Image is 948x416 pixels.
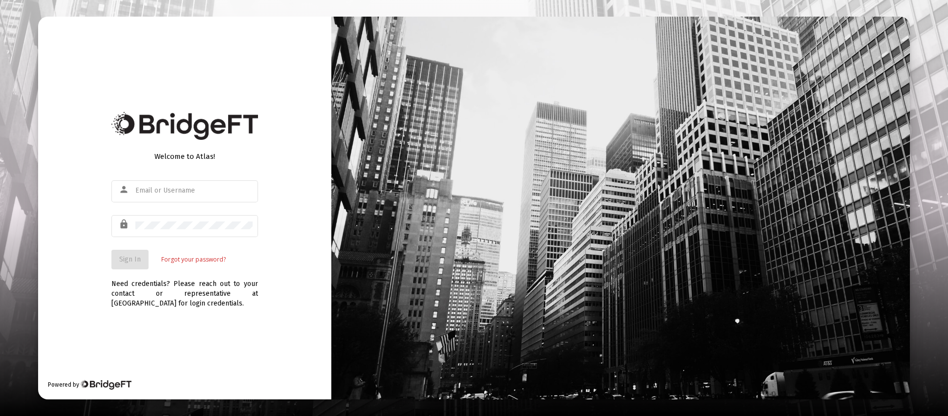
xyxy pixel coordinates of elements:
[111,112,258,140] img: Bridge Financial Technology Logo
[111,152,258,161] div: Welcome to Atlas!
[119,219,130,230] mat-icon: lock
[119,255,141,263] span: Sign In
[111,269,258,308] div: Need credentials? Please reach out to your contact or representative at [GEOGRAPHIC_DATA] for log...
[48,380,131,390] div: Powered by
[135,187,253,195] input: Email or Username
[80,380,131,390] img: Bridge Financial Technology Logo
[161,255,226,264] a: Forgot your password?
[111,250,149,269] button: Sign In
[119,184,130,196] mat-icon: person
